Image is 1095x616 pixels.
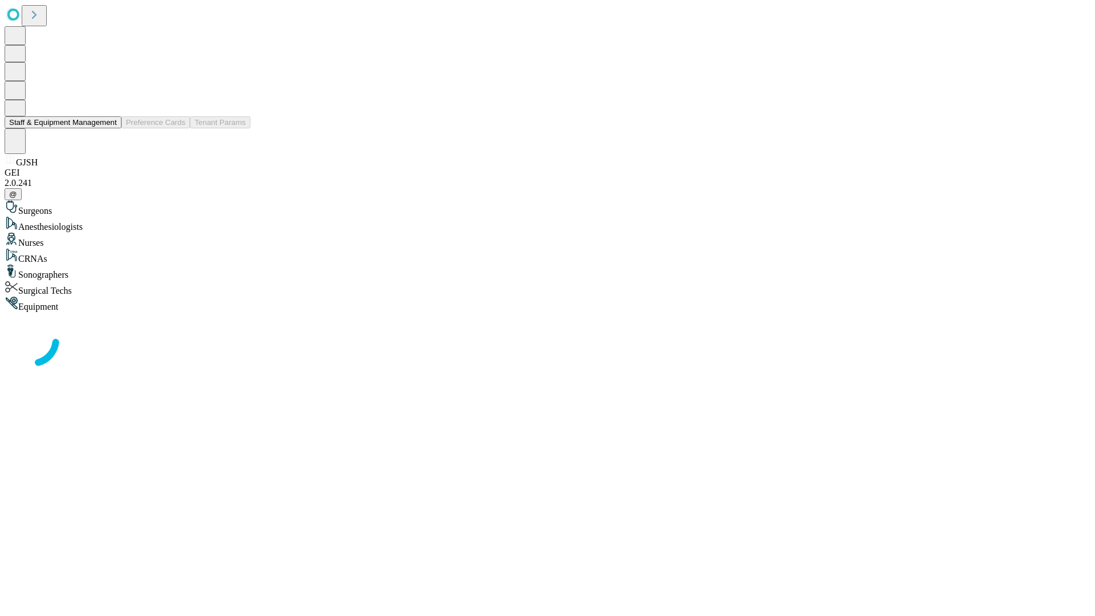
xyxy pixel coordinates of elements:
[5,216,1090,232] div: Anesthesiologists
[121,116,190,128] button: Preference Cards
[5,168,1090,178] div: GEI
[9,190,17,198] span: @
[5,178,1090,188] div: 2.0.241
[5,232,1090,248] div: Nurses
[5,116,121,128] button: Staff & Equipment Management
[190,116,250,128] button: Tenant Params
[5,280,1090,296] div: Surgical Techs
[5,188,22,200] button: @
[5,248,1090,264] div: CRNAs
[16,157,38,167] span: GJSH
[5,264,1090,280] div: Sonographers
[5,200,1090,216] div: Surgeons
[5,296,1090,312] div: Equipment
